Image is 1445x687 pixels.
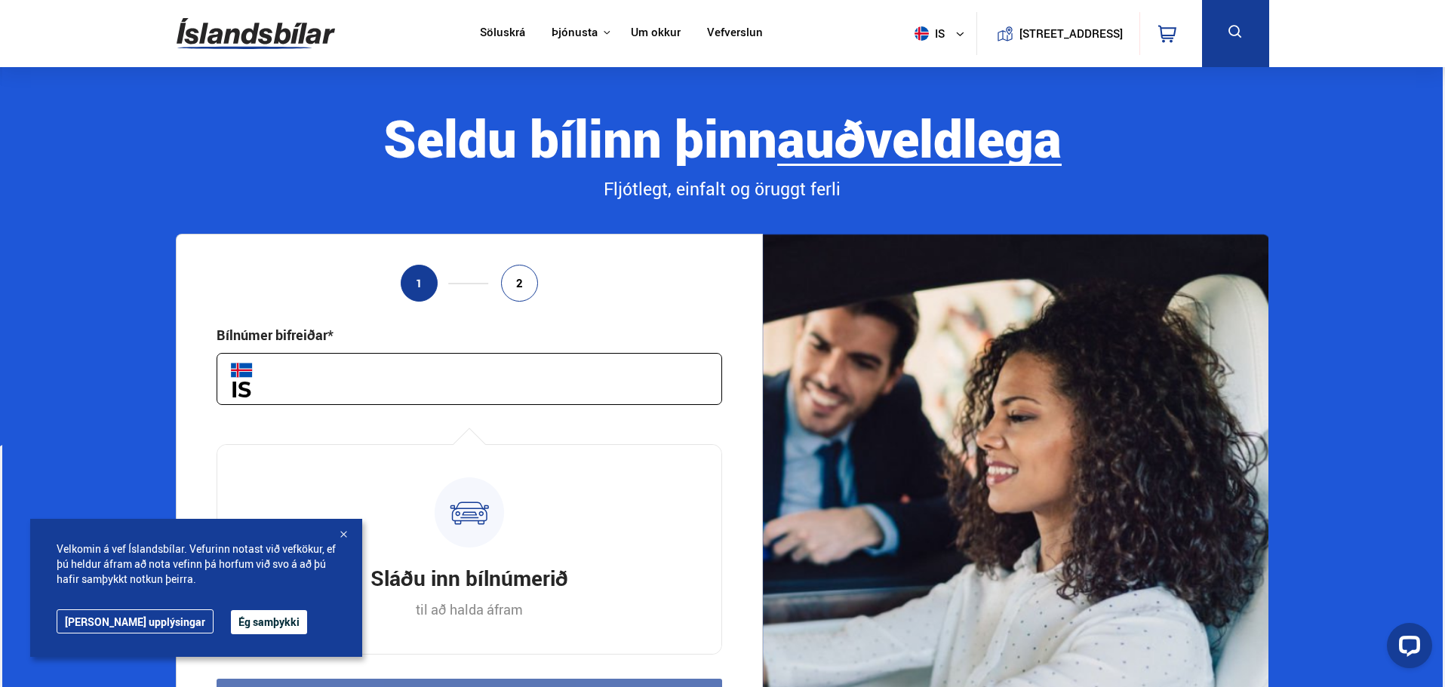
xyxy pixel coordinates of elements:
[177,9,335,58] img: G0Ugv5HjCgRt.svg
[57,541,336,587] span: Velkomin á vef Íslandsbílar. Vefurinn notast við vefkökur, ef þú heldur áfram að nota vefinn þá h...
[552,26,598,40] button: Þjónusta
[707,26,763,41] a: Vefverslun
[57,609,214,633] a: [PERSON_NAME] upplýsingar
[370,563,568,592] h3: Sláðu inn bílnúmerið
[217,326,334,344] div: Bílnúmer bifreiðar*
[777,103,1062,173] b: auðveldlega
[1025,27,1118,40] button: [STREET_ADDRESS]
[176,109,1268,166] div: Seldu bílinn þinn
[176,176,1268,202] div: Fljótlegt, einfalt og öruggt ferli
[1375,617,1438,680] iframe: LiveChat chat widget
[915,26,929,41] img: svg+xml;base64,PHN2ZyB4bWxucz0iaHR0cDovL3d3dy53My5vcmcvMjAwMC9zdmciIHdpZHRoPSI1MTIiIGhlaWdodD0iNT...
[909,26,946,41] span: is
[231,610,307,634] button: Ég samþykki
[416,600,523,618] p: til að halda áfram
[480,26,525,41] a: Söluskrá
[416,277,423,290] span: 1
[985,12,1131,55] a: [STREET_ADDRESS]
[516,277,523,290] span: 2
[909,11,976,56] button: is
[631,26,681,41] a: Um okkur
